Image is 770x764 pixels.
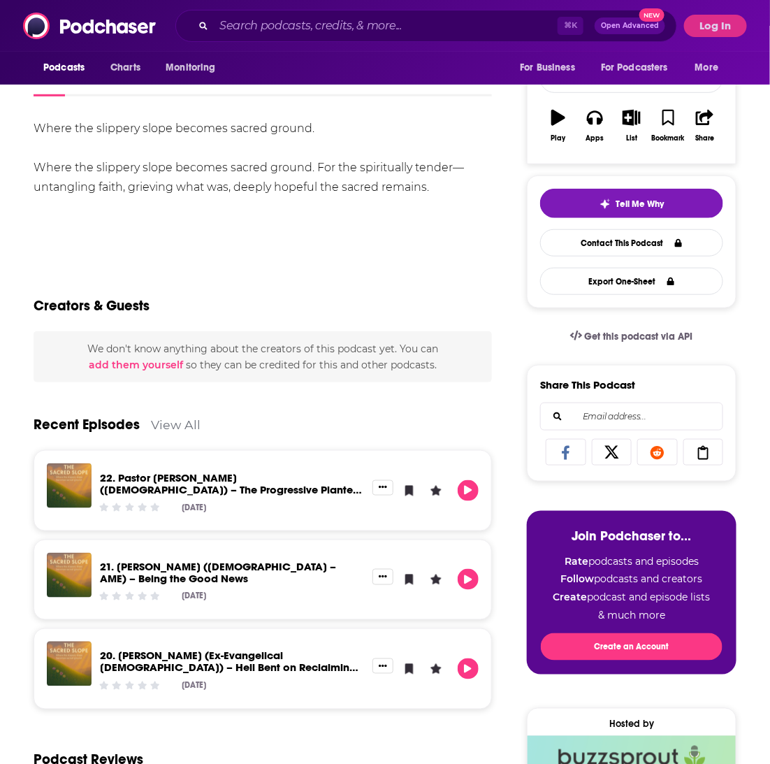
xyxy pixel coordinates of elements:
[551,134,566,143] div: Play
[47,553,92,598] img: 21. Malynda Hale (African Methodist Episcopal Church – AME) – Being the Good News
[89,359,183,370] button: add them yourself
[100,561,336,586] a: 21. Malynda Hale (African Methodist Episcopal Church – AME) – Being the Good News
[616,199,664,210] span: Tell Me Why
[553,591,588,604] strong: Create
[34,119,492,197] div: Where the slippery slope becomes sacred ground. Where the slippery slope becomes sacred ground. F...
[98,591,161,602] div: Community Rating: 0 out of 5
[399,569,420,590] button: Bookmark Episode
[592,439,632,466] a: Share on X/Twitter
[214,15,558,37] input: Search podcasts, credits, & more...
[47,463,92,508] img: 22. Pastor Joe Graves (United Methodist) – The Progressive Planter: Finding-and Building-the Chur...
[600,199,611,210] img: tell me why sparkle
[458,480,479,501] button: Play
[541,610,722,622] li: & much more
[540,378,635,391] h3: Share This Podcast
[685,55,736,81] button: open menu
[34,297,150,315] h2: Creators & Guests
[426,658,446,679] button: Leave a Rating
[565,555,588,568] strong: Rate
[182,503,207,512] div: [DATE]
[561,573,595,586] strong: Follow
[541,633,722,661] button: Create an Account
[559,319,704,354] a: Get this podcast via API
[399,658,420,679] button: Bookmark Episode
[639,8,664,22] span: New
[613,101,650,151] button: List
[540,101,576,151] button: Play
[552,403,711,430] input: Email address...
[626,134,637,143] div: List
[372,480,393,496] button: Show More Button
[87,343,438,370] span: We don't know anything about the creators of this podcast yet . You can so they can be credited f...
[34,416,140,433] a: Recent Episodes
[47,642,92,686] img: 20. Brian Recker (Ex-Evangelical Pastor) – Hell Bent on Reclaiming Love
[110,58,140,78] span: Charts
[541,573,722,586] li: podcasts and creators
[540,189,723,218] button: tell me why sparkleTell Me Why
[540,403,723,431] div: Search followers
[595,17,665,34] button: Open AdvancedNew
[541,555,722,568] li: podcasts and episodes
[426,480,446,501] button: Leave a Rating
[684,15,747,37] button: Log In
[540,268,723,295] button: Export One-Sheet
[695,58,719,78] span: More
[558,17,583,35] span: ⌘ K
[372,658,393,674] button: Show More Button
[43,58,85,78] span: Podcasts
[652,134,685,143] div: Bookmark
[540,229,723,257] a: Contact This Podcast
[520,58,575,78] span: For Business
[683,439,724,466] a: Copy Link
[637,439,678,466] a: Share on Reddit
[34,55,103,81] button: open menu
[458,658,479,679] button: Play
[510,55,593,81] button: open menu
[182,681,207,691] div: [DATE]
[399,480,420,501] button: Bookmark Episode
[100,649,358,686] a: 20. Brian Recker (Ex-Evangelical Pastor) – Hell Bent on Reclaiming Love
[592,55,688,81] button: open menu
[687,101,723,151] button: Share
[101,55,149,81] a: Charts
[541,591,722,604] li: podcast and episode lists
[458,569,479,590] button: Play
[586,134,604,143] div: Apps
[98,502,161,512] div: Community Rating: 0 out of 5
[546,439,586,466] a: Share on Facebook
[166,58,215,78] span: Monitoring
[541,528,722,544] h3: Join Podchaser to...
[650,101,686,151] button: Bookmark
[528,719,736,730] div: Hosted by
[151,417,201,432] a: View All
[426,569,446,590] button: Leave a Rating
[175,10,677,42] div: Search podcasts, credits, & more...
[98,680,161,691] div: Community Rating: 0 out of 5
[585,331,693,343] span: Get this podcast via API
[695,134,714,143] div: Share
[576,101,613,151] button: Apps
[372,569,393,584] button: Show More Button
[156,55,233,81] button: open menu
[601,58,668,78] span: For Podcasters
[23,13,157,39] img: Podchaser - Follow, Share and Rate Podcasts
[601,22,659,29] span: Open Advanced
[182,591,207,601] div: [DATE]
